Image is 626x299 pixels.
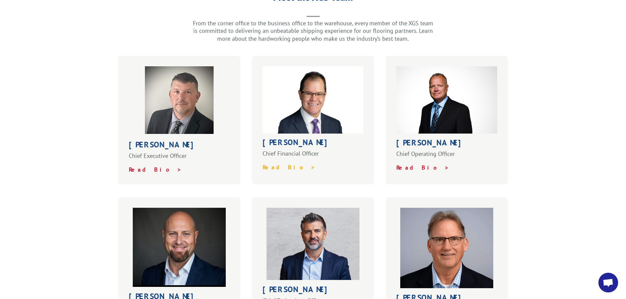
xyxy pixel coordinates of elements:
[129,152,230,166] p: Chief Executive Officer
[129,166,182,173] a: Read Bio >
[400,208,493,288] img: kevin-holland-headshot-web
[145,66,214,134] img: bobkenna-profilepic
[396,138,467,148] strong: [PERSON_NAME]
[182,19,445,43] p: From the corner office to the business office to the warehouse, every member of the XGS team is c...
[263,286,364,297] h1: [PERSON_NAME]
[263,139,364,150] h1: [PERSON_NAME]
[267,208,359,280] img: dm-profile-website
[396,150,498,164] p: Chief Operating Officer
[263,66,364,134] img: Roger_Silva
[263,163,315,171] a: Read Bio >
[263,150,364,163] p: Chief Financial Officer
[598,273,618,292] a: Open chat
[396,164,449,171] a: Read Bio >
[129,141,230,152] h1: [PERSON_NAME]
[396,66,498,134] img: Greg Laminack
[133,208,226,287] img: placeholder-person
